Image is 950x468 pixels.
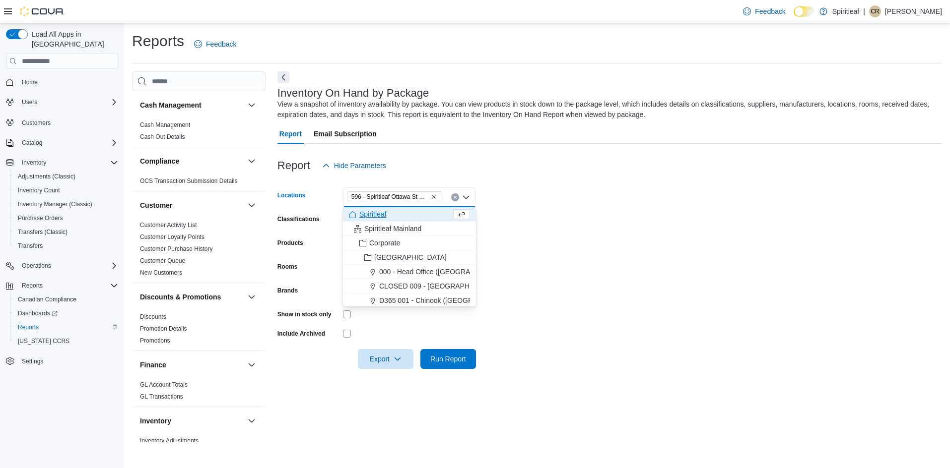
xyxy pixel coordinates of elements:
h3: Cash Management [140,100,202,110]
button: Export [358,349,413,369]
a: Customer Queue [140,257,185,264]
button: Settings [2,354,122,368]
a: Home [18,76,42,88]
a: Canadian Compliance [14,293,80,305]
button: [GEOGRAPHIC_DATA] [343,250,476,265]
span: Adjustments (Classic) [18,173,75,180]
span: Home [18,76,118,88]
button: Spiritleaf Mainland [343,222,476,236]
button: Cash Management [140,100,244,110]
a: Dashboards [10,306,122,320]
span: Transfers (Classic) [14,226,118,238]
span: Operations [18,260,118,272]
div: Compliance [132,175,266,191]
span: [US_STATE] CCRS [18,337,69,345]
span: Customers [22,119,51,127]
div: View a snapshot of inventory availability by package. You can view products in stock down to the ... [277,99,937,120]
span: [GEOGRAPHIC_DATA] [374,252,447,262]
button: Cash Management [246,99,258,111]
button: 000 - Head Office ([GEOGRAPHIC_DATA]) [343,265,476,279]
span: Inventory Adjustments [140,437,199,445]
h3: Customer [140,200,172,210]
span: Corporate [369,238,400,248]
a: Inventory Count [14,184,64,196]
label: Locations [277,191,306,199]
button: Canadian Compliance [10,292,122,306]
button: Transfers [10,239,122,253]
button: Reports [2,279,122,292]
button: Remove 596 - Spiritleaf Ottawa St Sunrise (Kitchener) from selection in this group [431,194,437,200]
p: [PERSON_NAME] [885,5,942,17]
span: Spiritleaf [359,209,386,219]
span: D365 001 - Chinook ([GEOGRAPHIC_DATA]) [379,295,520,305]
span: New Customers [140,269,182,277]
button: Customer [246,199,258,211]
input: Dark Mode [794,6,814,17]
button: Compliance [246,155,258,167]
label: Classifications [277,215,320,223]
button: Finance [246,359,258,371]
span: CR [871,5,879,17]
span: Customer Loyalty Points [140,233,204,241]
button: Inventory Count [10,183,122,197]
button: Hide Parameters [318,156,390,175]
a: GL Transactions [140,393,183,400]
a: Customer Purchase History [140,245,213,252]
button: Customers [2,115,122,129]
a: Settings [18,355,47,367]
button: Next [277,71,289,83]
span: Dashboards [18,309,58,317]
h3: Inventory On Hand by Package [277,87,429,99]
span: Cash Out Details [140,133,185,141]
button: Users [2,95,122,109]
span: CLOSED 009 - [GEOGRAPHIC_DATA]. [379,281,502,291]
span: Reports [18,323,39,331]
span: Customer Queue [140,257,185,265]
p: Spiritleaf [832,5,859,17]
span: Export [364,349,407,369]
label: Show in stock only [277,310,332,318]
button: Run Report [420,349,476,369]
a: Cash Management [140,121,190,128]
span: Inventory [18,157,118,169]
a: Cash Out Details [140,133,185,140]
button: Transfers (Classic) [10,225,122,239]
button: Catalog [2,136,122,150]
a: Purchase Orders [14,212,67,224]
button: [US_STATE] CCRS [10,334,122,348]
span: GL Account Totals [140,381,188,389]
button: Reports [18,280,47,292]
span: Reports [14,321,118,333]
a: Transfers [14,240,47,252]
button: Spiritleaf [343,207,476,222]
button: Compliance [140,156,244,166]
span: Users [18,96,118,108]
span: Customer Activity List [140,221,197,229]
div: Cash Management [132,119,266,147]
span: Washington CCRS [14,335,118,347]
a: Transfers (Classic) [14,226,71,238]
span: Transfers [18,242,43,250]
button: Home [2,75,122,89]
a: Dashboards [14,307,62,319]
a: Customer Loyalty Points [140,234,204,240]
h3: Compliance [140,156,179,166]
nav: Complex example [6,71,118,394]
span: Spiritleaf Mainland [364,224,421,234]
span: Purchase Orders [18,214,63,222]
button: Discounts & Promotions [246,291,258,303]
a: GL Account Totals [140,381,188,388]
button: Inventory [140,416,244,426]
button: Discounts & Promotions [140,292,244,302]
span: Transfers [14,240,118,252]
span: Inventory Manager (Classic) [18,200,92,208]
a: Feedback [190,34,240,54]
span: 000 - Head Office ([GEOGRAPHIC_DATA]) [379,267,512,277]
button: Reports [10,320,122,334]
span: Feedback [206,39,236,49]
a: Customer Activity List [140,222,197,229]
button: Customer [140,200,244,210]
p: | [863,5,865,17]
a: Reports [14,321,43,333]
